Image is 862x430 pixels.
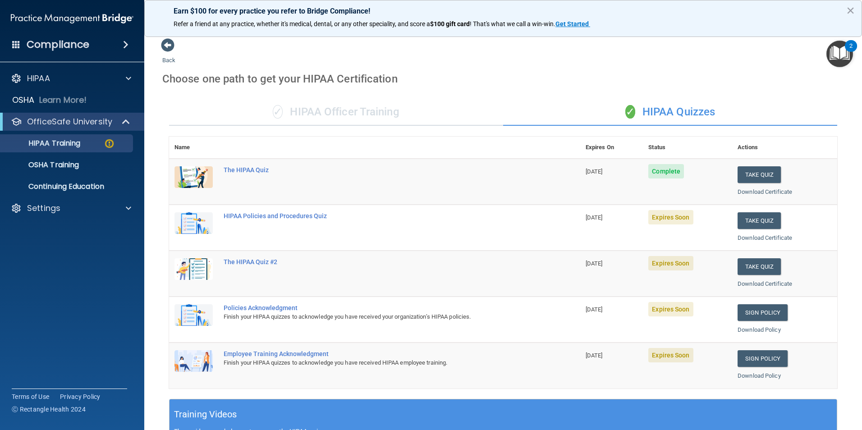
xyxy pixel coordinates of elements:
p: Learn More! [39,95,87,105]
span: [DATE] [586,306,603,313]
a: Download Certificate [738,280,792,287]
div: The HIPAA Quiz #2 [224,258,535,265]
span: Expires Soon [648,348,693,362]
p: Continuing Education [6,182,129,191]
div: HIPAA Quizzes [503,99,837,126]
a: Privacy Policy [60,392,101,401]
div: Employee Training Acknowledgment [224,350,535,357]
div: HIPAA Policies and Procedures Quiz [224,212,535,220]
h4: Compliance [27,38,89,51]
button: Take Quiz [738,212,781,229]
span: [DATE] [586,260,603,267]
div: Finish your HIPAA quizzes to acknowledge you have received your organization’s HIPAA policies. [224,311,535,322]
p: OSHA Training [6,160,79,169]
div: Policies Acknowledgment [224,304,535,311]
th: Status [643,137,732,159]
span: ! That's what we call a win-win. [470,20,555,27]
span: Refer a friend at any practice, whether it's medical, dental, or any other speciality, and score a [174,20,430,27]
a: Sign Policy [738,350,788,367]
div: HIPAA Officer Training [169,99,503,126]
p: Earn $100 for every practice you refer to Bridge Compliance! [174,7,833,15]
th: Name [169,137,218,159]
span: Expires Soon [648,210,693,224]
th: Expires On [580,137,643,159]
a: Download Certificate [738,188,792,195]
a: Back [162,46,175,64]
span: Expires Soon [648,302,693,316]
button: Open Resource Center, 2 new notifications [826,41,853,67]
a: Terms of Use [12,392,49,401]
button: Take Quiz [738,258,781,275]
span: Expires Soon [648,256,693,270]
div: The HIPAA Quiz [224,166,535,174]
a: Get Started [555,20,590,27]
p: OSHA [12,95,35,105]
strong: Get Started [555,20,589,27]
span: ✓ [625,105,635,119]
img: warning-circle.0cc9ac19.png [104,138,115,149]
a: Download Certificate [738,234,792,241]
span: Complete [648,164,684,178]
a: Download Policy [738,326,781,333]
a: Download Policy [738,372,781,379]
span: Ⓒ Rectangle Health 2024 [12,405,86,414]
a: OfficeSafe University [11,116,131,127]
span: ✓ [273,105,283,119]
img: PMB logo [11,9,133,27]
div: 2 [849,46,853,58]
h5: Training Videos [174,407,237,422]
p: HIPAA Training [6,139,80,148]
a: Settings [11,203,131,214]
span: [DATE] [586,352,603,359]
div: Choose one path to get your HIPAA Certification [162,66,844,92]
button: Take Quiz [738,166,781,183]
p: HIPAA [27,73,50,84]
p: OfficeSafe University [27,116,112,127]
div: Finish your HIPAA quizzes to acknowledge you have received HIPAA employee training. [224,357,535,368]
a: Sign Policy [738,304,788,321]
strong: $100 gift card [430,20,470,27]
span: [DATE] [586,168,603,175]
th: Actions [732,137,837,159]
span: [DATE] [586,214,603,221]
p: Settings [27,203,60,214]
a: HIPAA [11,73,131,84]
button: Close [846,3,855,18]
